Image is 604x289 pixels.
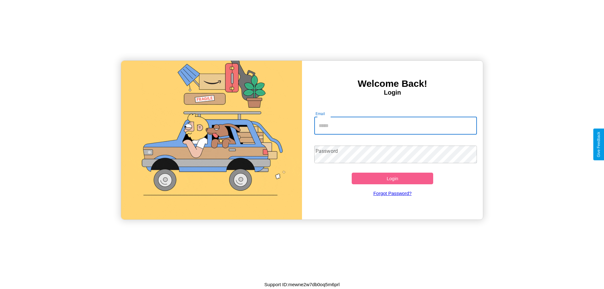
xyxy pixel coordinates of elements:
[264,280,339,289] p: Support ID: mewne2w7db0oq5m6prl
[302,89,483,96] h4: Login
[316,111,325,116] label: Email
[596,132,601,157] div: Give Feedback
[352,173,433,184] button: Login
[121,61,302,220] img: gif
[302,78,483,89] h3: Welcome Back!
[311,184,474,202] a: Forgot Password?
